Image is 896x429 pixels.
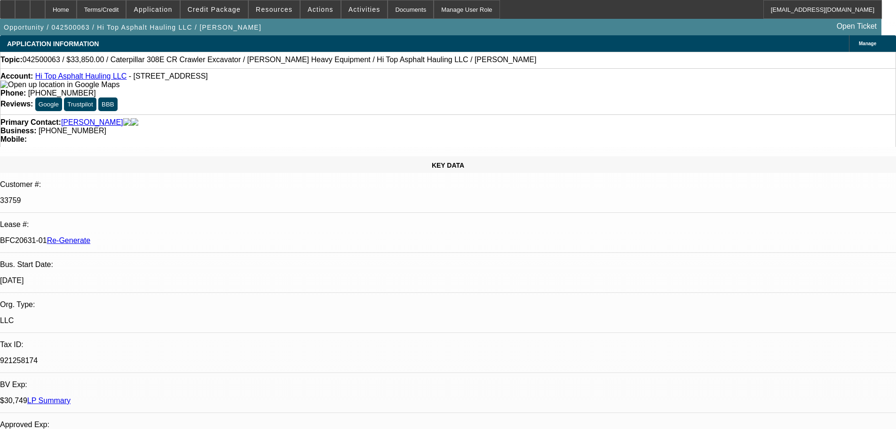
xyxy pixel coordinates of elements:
span: Application [134,6,172,13]
button: Resources [249,0,300,18]
strong: Primary Contact: [0,118,61,127]
img: Open up location in Google Maps [0,81,119,89]
a: [PERSON_NAME] [61,118,123,127]
img: linkedin-icon.png [131,118,138,127]
button: Google [35,97,62,111]
button: Credit Package [181,0,248,18]
strong: Topic: [0,56,23,64]
button: BBB [98,97,118,111]
span: Activities [349,6,381,13]
a: LP Summary [27,397,71,405]
span: [PHONE_NUMBER] [28,89,96,97]
span: Resources [256,6,293,13]
button: Application [127,0,179,18]
span: 042500063 / $33,850.00 / Caterpillar 308E CR Crawler Excavator / [PERSON_NAME] Heavy Equipment / ... [23,56,537,64]
a: View Google Maps [0,81,119,89]
button: Trustpilot [64,97,96,111]
span: APPLICATION INFORMATION [7,40,99,48]
span: KEY DATA [432,162,464,169]
span: Credit Package [188,6,241,13]
strong: Mobile: [0,135,27,143]
span: - [STREET_ADDRESS] [129,72,208,80]
strong: Business: [0,127,36,135]
span: Manage [859,41,876,46]
a: Hi Top Asphalt Hauling LLC [35,72,127,80]
button: Actions [301,0,341,18]
strong: Reviews: [0,100,33,108]
a: Open Ticket [833,18,880,34]
span: Actions [308,6,333,13]
span: Opportunity / 042500063 / Hi Top Asphalt Hauling LLC / [PERSON_NAME] [4,24,262,31]
a: Re-Generate [47,236,91,244]
strong: Account: [0,72,33,80]
img: facebook-icon.png [123,118,131,127]
strong: Phone: [0,89,26,97]
button: Activities [341,0,388,18]
span: [PHONE_NUMBER] [39,127,106,135]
